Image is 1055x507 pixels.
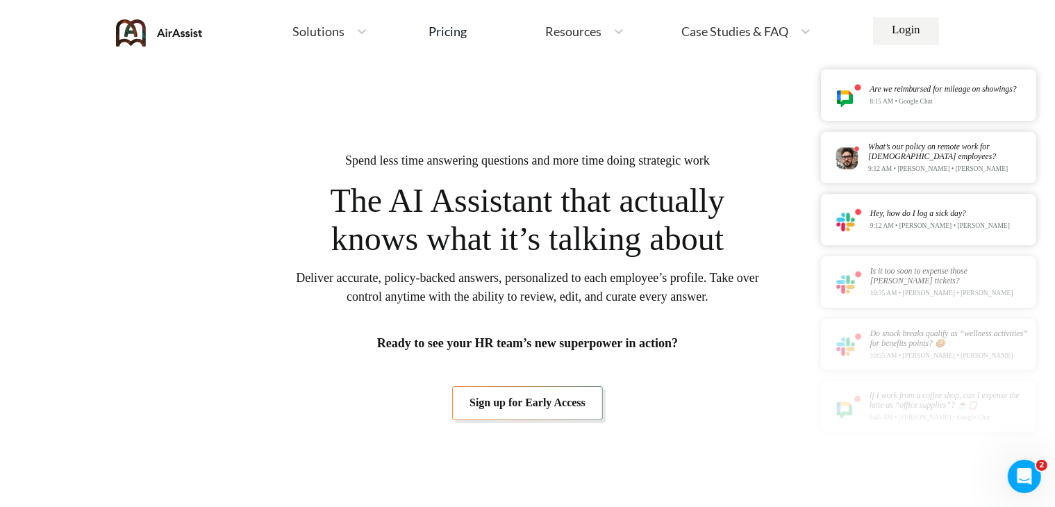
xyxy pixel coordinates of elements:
[545,25,601,38] span: Resources
[870,98,1016,106] p: 8:15 AM • Google Chat
[870,290,1032,297] p: 10:35 AM • [PERSON_NAME] • [PERSON_NAME]
[870,352,1032,360] p: 10:55 AM • [PERSON_NAME] • [PERSON_NAME]
[429,19,467,44] a: Pricing
[870,414,1032,422] p: 8:45 AM • [PERSON_NAME] • Google Chat
[870,392,1032,410] div: If I work from a coffee shop, can I expense the latte as “office supplies”? ☕📋
[295,269,761,306] span: Deliver accurate, policy-backed answers, personalized to each employee’s profile. Take over contr...
[873,17,939,45] a: Login
[452,386,603,419] a: Sign up for Early Access
[116,19,203,47] img: AirAssist
[836,83,861,107] img: notification
[1036,460,1047,471] span: 2
[870,209,1010,218] div: Hey, how do I log a sick day?
[870,223,1010,231] p: 9:12 AM • [PERSON_NAME] • [PERSON_NAME]
[868,165,1032,173] p: 9:12 AM • [PERSON_NAME] • [PERSON_NAME]
[870,85,1016,94] div: Are we reimbursed for mileage on showings?
[345,151,710,170] span: Spend less time answering questions and more time doing strategic work
[292,25,344,38] span: Solutions
[377,334,678,353] span: Ready to see your HR team’s new superpower in action?
[870,329,1032,348] div: Do snack breaks qualify as “wellness activities” for benefits points? 🍪
[312,181,743,258] span: The AI Assistant that actually knows what it’s talking about
[681,25,788,38] span: Case Studies & FAQ
[870,267,1032,285] div: Is it too soon to expense those [PERSON_NAME] tickets?
[429,25,467,38] div: Pricing
[1008,460,1041,493] iframe: Intercom live chat
[868,142,1032,161] div: What’s our policy on remote work for [DEMOGRAPHIC_DATA] employees?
